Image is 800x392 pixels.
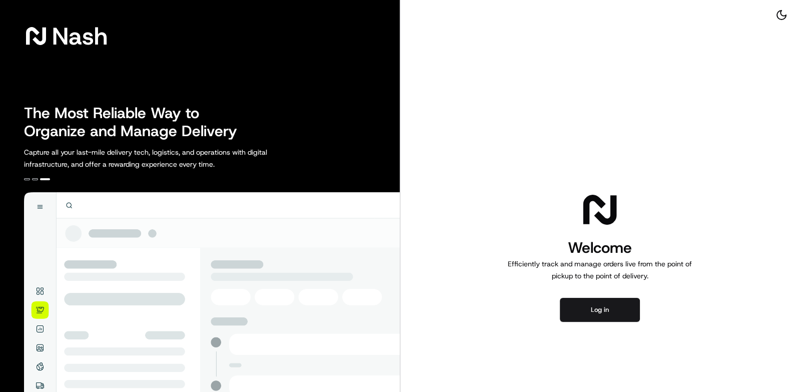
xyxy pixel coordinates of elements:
p: Capture all your last-mile delivery tech, logistics, and operations with digital infrastructure, ... [24,146,312,170]
span: Nash [52,26,108,46]
p: Efficiently track and manage orders live from the point of pickup to the point of delivery. [504,258,696,282]
h1: Welcome [504,238,696,258]
h2: The Most Reliable Way to Organize and Manage Delivery [24,104,248,140]
button: Log in [560,298,640,322]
